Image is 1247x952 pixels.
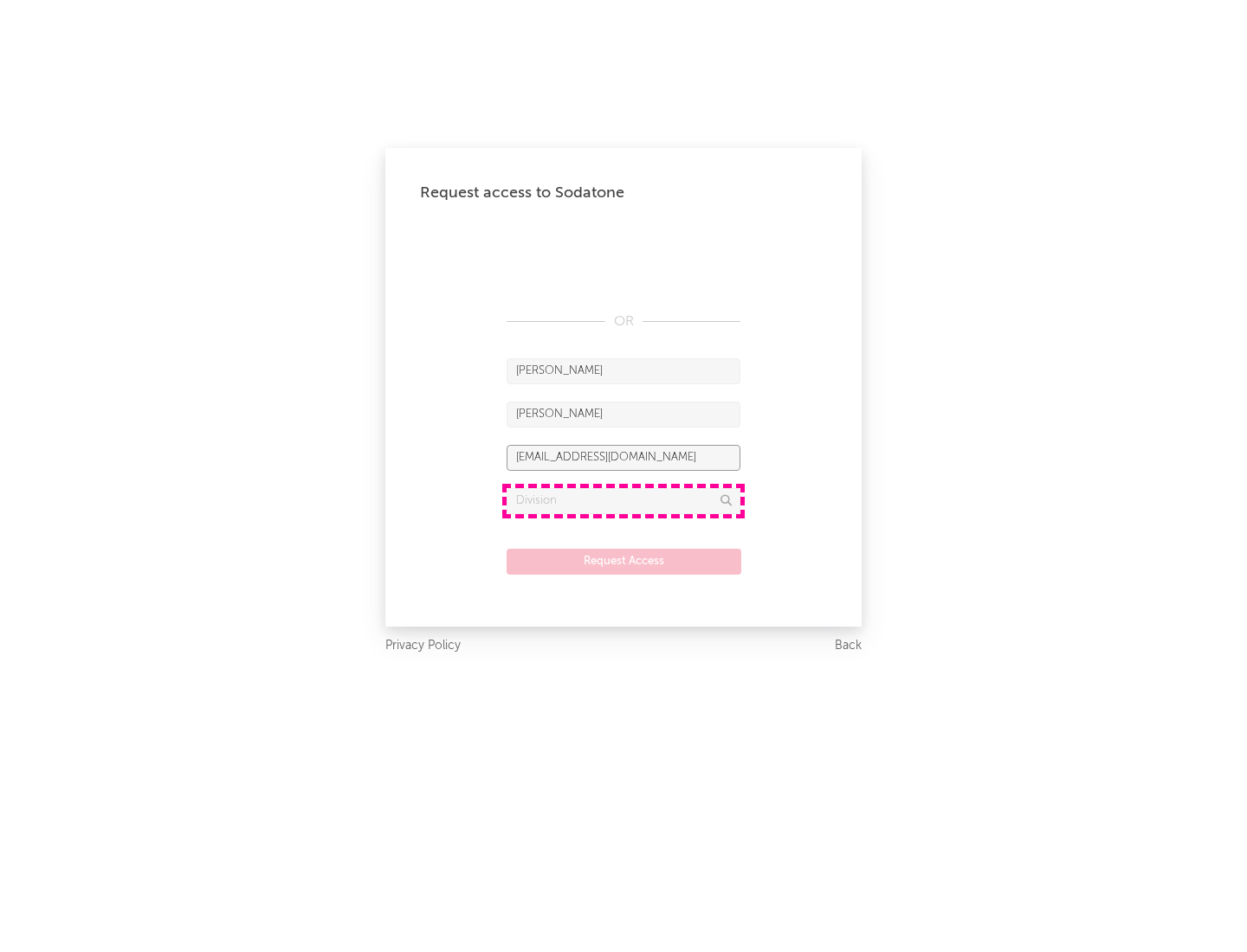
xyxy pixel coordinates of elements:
[507,549,741,575] button: Request Access
[507,445,740,471] input: Email
[507,312,740,332] div: OR
[507,402,740,428] input: Last Name
[835,635,862,657] a: Back
[507,358,740,384] input: First Name
[420,183,827,203] div: Request access to Sodatone
[385,635,461,657] a: Privacy Policy
[507,488,740,514] input: Division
